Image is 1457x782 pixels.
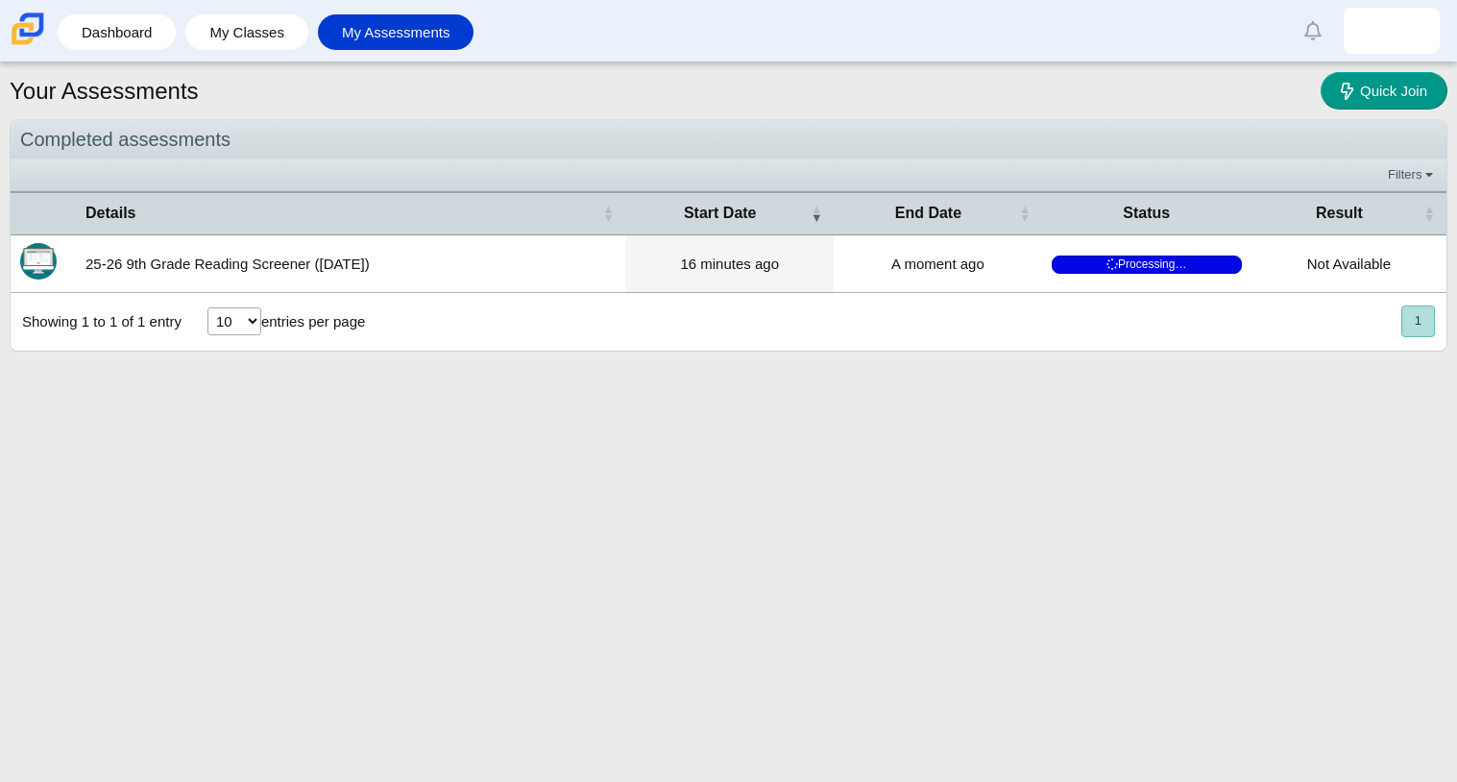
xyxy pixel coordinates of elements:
span: End Date : Activate to sort [1019,193,1031,233]
a: Alerts [1292,10,1334,52]
nav: pagination [1399,305,1435,337]
span: Quick Join [1360,83,1427,99]
time: Aug 26, 2025 at 3:15 PM [891,256,984,272]
span: End Date [895,205,961,221]
a: My Classes [195,14,299,50]
td: 25-26 9th Grade Reading Screener ([DATE]) [76,235,625,293]
img: Itembank [20,243,57,280]
span: Result [1316,205,1363,221]
button: 1 [1401,305,1435,337]
td: Not Available [1251,235,1446,293]
span: Start Date [684,205,757,221]
span: Start Date : Activate to remove sorting [811,193,822,233]
a: Carmen School of Science & Technology [8,36,48,52]
a: kevin.quintanaugal.WV8O5P [1344,8,1440,54]
a: My Assessments [328,14,465,50]
h1: Your Assessments [10,75,199,108]
a: Quick Join [1321,72,1447,110]
img: kevin.quintanaugal.WV8O5P [1376,15,1407,46]
a: Filters [1383,165,1442,184]
label: entries per page [261,313,365,330]
a: Dashboard [67,14,166,50]
span: Details [85,205,135,221]
span: Details : Activate to sort [602,193,614,233]
time: Aug 26, 2025 at 2:59 PM [680,256,779,272]
span: Result : Activate to sort [1423,193,1435,233]
img: Carmen School of Science & Technology [8,9,48,49]
span: Status [1123,205,1170,221]
div: Completed assessments [11,120,1446,159]
div: Showing 1 to 1 of 1 entry [11,293,182,351]
span: Processing… [1052,256,1242,274]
